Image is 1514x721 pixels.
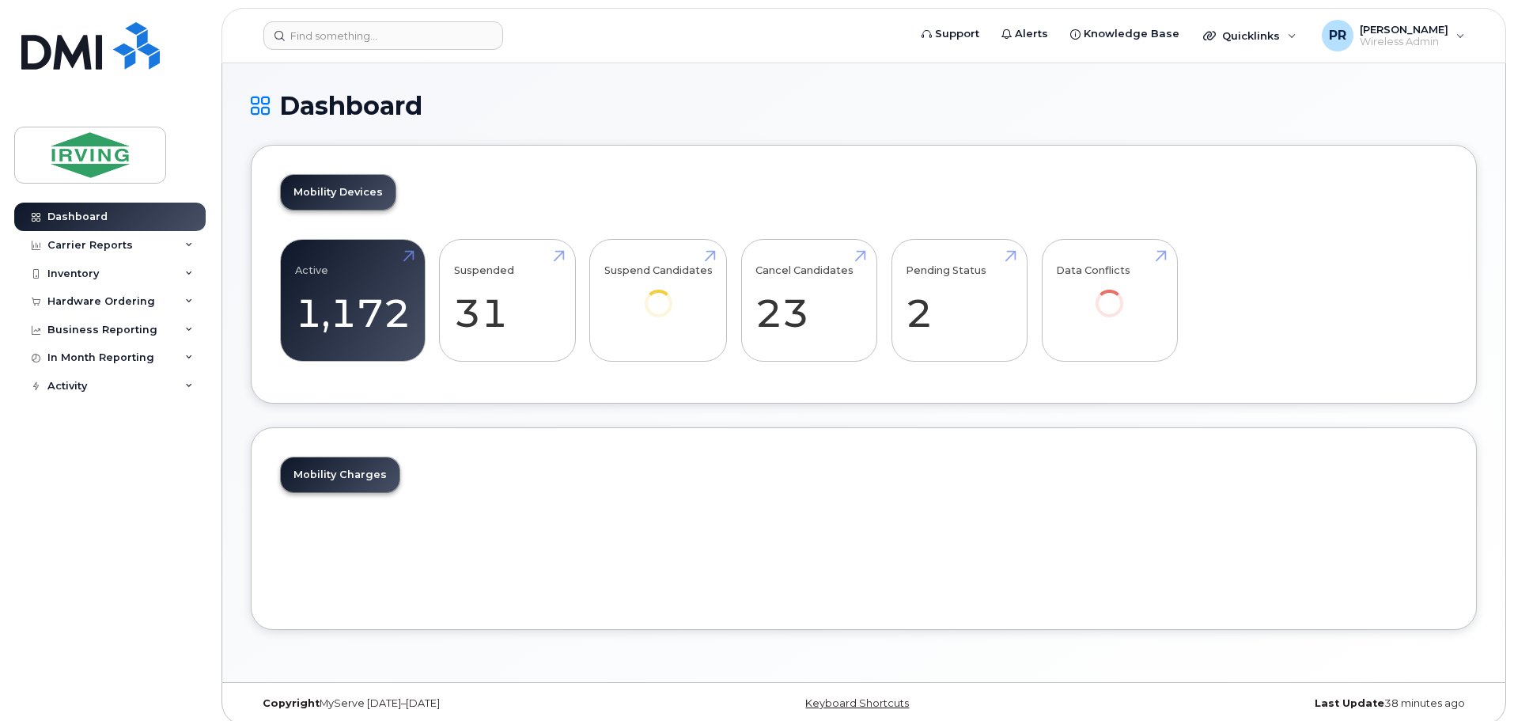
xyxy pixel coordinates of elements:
a: Active 1,172 [295,249,411,353]
a: Data Conflicts [1056,249,1163,340]
a: Pending Status 2 [906,249,1012,353]
a: Mobility Charges [281,457,399,492]
a: Mobility Devices [281,175,396,210]
strong: Copyright [263,697,320,709]
div: MyServe [DATE]–[DATE] [251,697,660,710]
a: Cancel Candidates 23 [755,249,862,353]
a: Keyboard Shortcuts [805,697,909,709]
h1: Dashboard [251,92,1477,120]
a: Suspend Candidates [604,249,713,340]
div: 38 minutes ago [1068,697,1477,710]
a: Suspended 31 [454,249,561,353]
strong: Last Update [1315,697,1384,709]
